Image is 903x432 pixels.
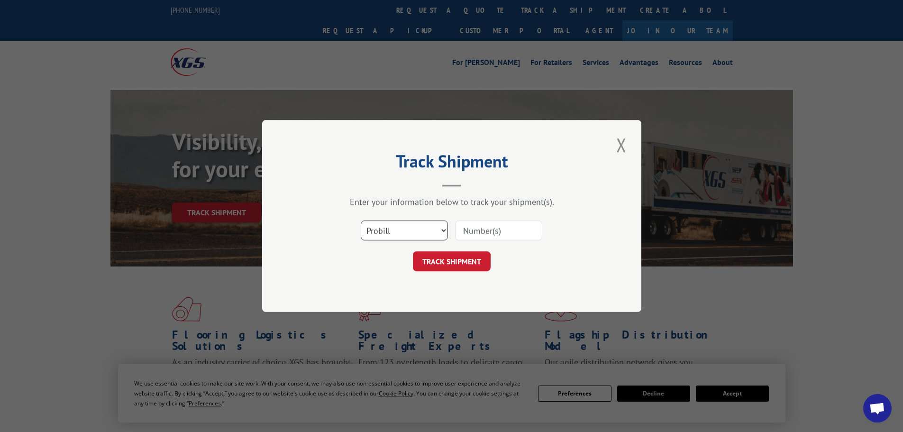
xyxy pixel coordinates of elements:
[863,394,892,423] a: Open chat
[310,155,594,173] h2: Track Shipment
[455,221,542,240] input: Number(s)
[413,251,491,271] button: TRACK SHIPMENT
[613,132,629,158] button: Close modal
[310,196,594,207] div: Enter your information below to track your shipment(s).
